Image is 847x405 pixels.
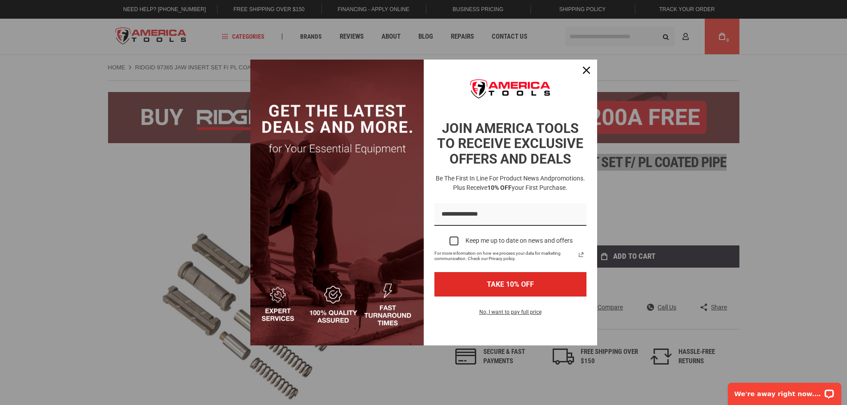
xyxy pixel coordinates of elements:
iframe: LiveChat chat widget [722,377,847,405]
strong: 10% OFF [487,184,512,191]
button: Close [576,60,597,81]
svg: close icon [583,67,590,74]
h3: Be the first in line for product news and [433,174,588,192]
button: No, I want to pay full price [472,307,549,322]
input: Email field [434,203,586,226]
a: Read our Privacy Policy [576,249,586,260]
strong: JOIN AMERICA TOOLS TO RECEIVE EXCLUSIVE OFFERS AND DEALS [437,120,583,167]
span: For more information on how we process your data for marketing communication. Check our Privacy p... [434,251,576,261]
button: TAKE 10% OFF [434,272,586,297]
svg: link icon [576,249,586,260]
div: Keep me up to date on news and offers [466,237,573,245]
